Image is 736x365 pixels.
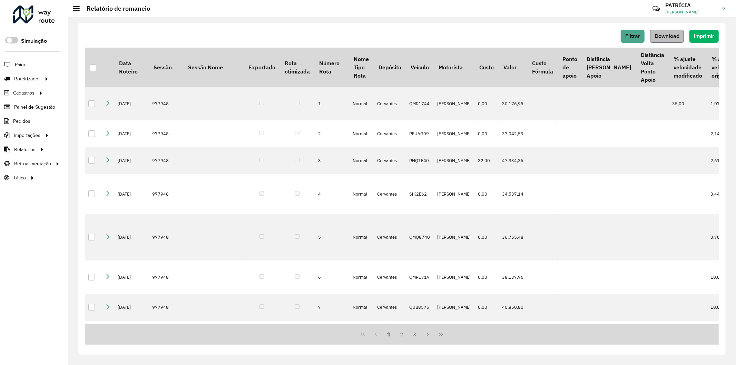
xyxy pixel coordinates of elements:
span: Cadastros [13,89,35,97]
td: 32,00 [475,147,499,174]
button: 2 [395,328,409,341]
h2: Relatório de romaneio [80,5,150,12]
span: Painel [15,61,28,68]
span: Filtrar [625,33,640,39]
th: Custo Fórmula [527,48,558,87]
td: [DATE] [114,260,149,294]
td: Cervantes [374,87,406,120]
td: [DATE] [114,147,149,174]
button: Download [650,30,684,43]
td: QUB8575 [406,294,434,321]
td: 977948 [149,147,183,174]
td: Normal [349,120,374,147]
td: [PERSON_NAME] [434,294,475,321]
td: 977948 [149,214,183,260]
td: 1 [315,321,349,354]
td: 34.537,14 [499,174,527,214]
td: QMR1719 [406,260,434,294]
td: [PERSON_NAME] [434,174,475,214]
td: 0,00 [475,87,499,120]
th: Sessão [149,48,183,87]
td: 0,00 [475,294,499,321]
th: Sessão Nome [183,48,244,87]
td: 1 [315,87,349,120]
td: [DATE] [114,120,149,147]
td: Cervantes [374,147,406,174]
td: QMR1744 [406,87,434,120]
th: Rota otimizada [280,48,314,87]
td: RFU6G09 [406,120,434,147]
th: Custo [475,48,499,87]
span: Importações [14,132,40,139]
th: Veículo [406,48,434,87]
td: Normal [349,147,374,174]
span: Imprimir [694,33,714,39]
td: 36.755,48 [499,214,527,260]
td: 35,00 [669,87,707,120]
td: RNQ1E40 [406,147,434,174]
button: Filtrar [621,30,645,43]
td: 3 [315,147,349,174]
td: 0,00 [475,260,499,294]
th: Valor [499,48,527,87]
button: Imprimir [689,30,719,43]
td: 47.934,35 [499,147,527,174]
span: Painel de Sugestão [14,103,55,111]
td: 977948 [149,294,183,321]
td: [PERSON_NAME] [434,120,475,147]
td: Normal [349,214,374,260]
label: Simulação [21,37,47,45]
span: Pedidos [13,118,30,125]
td: [PERSON_NAME] [434,214,475,260]
span: Tático [13,174,26,181]
td: Normal [349,321,374,354]
button: 3 [408,328,421,341]
td: SIK2E62 [406,174,434,214]
td: Normal [349,260,374,294]
td: Normal [349,174,374,214]
td: 6 [315,260,349,294]
th: Número Rota [315,48,349,87]
th: Data Roteiro [114,48,149,87]
td: 5 [315,214,349,260]
td: Cervantes [374,174,406,214]
th: Exportado [244,48,280,87]
td: 0,00 [475,120,499,147]
td: 37.042,59 [499,120,527,147]
td: 977948 [149,260,183,294]
td: [DATE] [114,321,149,354]
th: Depósito [374,48,406,87]
td: 2 [315,120,349,147]
td: 38.137,96 [499,260,527,294]
td: 40.850,80 [499,294,527,321]
span: Retroalimentação [14,160,51,167]
td: [PERSON_NAME] [434,87,475,120]
th: % ajuste velocidade modificado [669,48,707,87]
span: Relatórios [14,146,36,153]
td: [PERSON_NAME] [434,260,475,294]
td: 47.269,74 [499,321,527,354]
td: 977948 [149,120,183,147]
td: Cervantes [374,120,406,147]
td: 0,00 [475,214,499,260]
th: Nome Tipo Rota [349,48,374,87]
td: [DATE] [114,174,149,214]
button: Next Page [421,328,434,341]
td: RVS7H86 [406,321,434,354]
td: 977948 [149,174,183,214]
td: Normal [349,294,374,321]
td: 977927 [149,321,183,354]
td: Cervantes [374,321,406,354]
td: Cervantes [374,260,406,294]
a: Contato Rápido [649,1,664,16]
td: Cervantes [374,294,406,321]
button: 1 [382,328,395,341]
th: Distância [PERSON_NAME] Apoio [582,48,636,87]
button: Last Page [434,328,448,341]
td: 30.176,95 [499,87,527,120]
td: [PERSON_NAME] [434,321,475,354]
td: 0,00 [475,174,499,214]
td: [PERSON_NAME] [434,147,475,174]
span: Download [655,33,679,39]
th: Motorista [434,48,475,87]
